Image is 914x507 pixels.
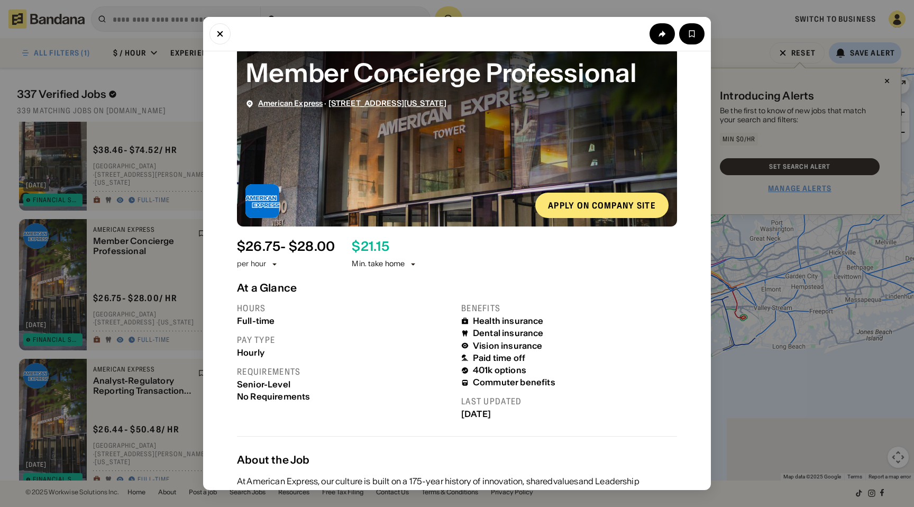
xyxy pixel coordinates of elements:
div: No Requirements [237,392,453,402]
div: Dental insurance [473,328,544,338]
div: Requirements [237,366,453,377]
span: [STREET_ADDRESS][US_STATE] [328,98,447,108]
div: Senior-Level [237,379,453,390]
span: American Express [258,98,323,108]
img: American Express logo [245,184,279,218]
div: Vision insurance [473,341,543,351]
div: Member Concierge Professional [245,55,669,90]
div: Benefits [461,303,677,314]
div: About the Job [237,454,677,466]
div: Apply on company site [548,201,656,210]
div: Last updated [461,396,677,407]
div: Pay type [237,334,453,346]
div: $ 21.15 [352,239,389,255]
div: At a Glance [237,282,677,294]
div: Paid time off [473,353,525,363]
a: values [553,476,579,486]
div: [DATE] [461,409,677,419]
div: Hourly [237,348,453,358]
div: Commuter benefits [473,377,555,387]
div: $ 26.75 - $28.00 [237,239,335,255]
div: per hour [237,259,266,269]
div: Health insurance [473,316,544,326]
button: Close [209,23,231,44]
div: · [258,99,446,108]
div: 401k options [473,365,526,375]
div: Min. take home [352,259,417,269]
div: Full-time [237,316,453,326]
div: Hours [237,303,453,314]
